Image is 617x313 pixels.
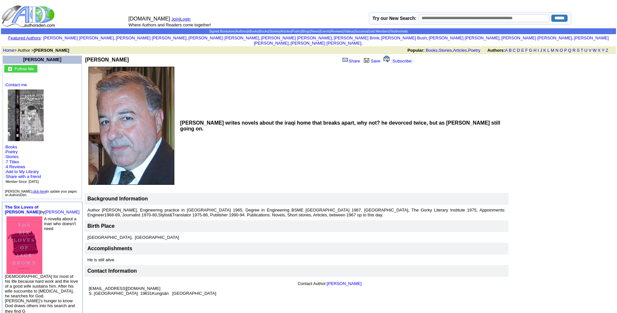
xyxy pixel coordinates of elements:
a: Reviews [331,30,343,33]
font: [ [391,59,393,63]
a: Login [180,17,191,21]
a: [PERSON_NAME] [PERSON_NAME] [290,41,361,46]
a: Share with a friend [6,174,41,179]
font: Where Authors and Readers come together! [128,22,211,27]
font: · · · · [4,82,80,184]
img: logo_ad.gif [2,5,56,28]
a: U [584,48,587,53]
font: Member Since: [DATE] [6,180,39,184]
font: i [260,36,261,40]
a: Save [362,59,381,63]
img: alert.gif [383,56,390,62]
span: | | | | | | | | | | | | | | [209,30,408,33]
a: Poetry [6,149,18,154]
a: [PERSON_NAME] [327,281,362,286]
b: [PERSON_NAME] writes novels about the iraqi home that breaks apart, why not? he devorced twice, b... [180,120,500,131]
a: [PERSON_NAME] [23,57,61,62]
font: Accomplishments [87,246,132,251]
img: share_page.gif [342,57,348,62]
a: Articles [280,30,291,33]
a: Testimonials [390,30,408,33]
font: Author [PERSON_NAME], Engineering practice in [GEOGRAPHIC_DATA] 1965, Degree in Engineering BSME ... [87,208,505,217]
font: : [8,35,42,40]
font: Contact Author: [298,281,362,286]
a: Share [342,59,360,63]
font: , , , [408,48,614,53]
a: Stories [269,30,279,33]
font: Follow Me [15,66,34,71]
font: [EMAIL_ADDRESS][DOMAIN_NAME] S. [GEOGRAPHIC_DATA] 19631Kungsän [GEOGRAPHIC_DATA] [89,286,216,296]
a: F [525,48,528,53]
font: [PERSON_NAME], to update your pages on AuthorsDen. [5,190,77,197]
a: [PERSON_NAME] [PERSON_NAME] [43,35,114,40]
font: i [428,36,429,40]
a: eBooks [248,30,259,33]
a: C [513,48,516,53]
label: Try our New Search: [372,16,416,21]
a: [PERSON_NAME] Bush [381,35,427,40]
font: > Author > [3,48,69,53]
a: G [529,48,532,53]
a: Poetry [292,30,301,33]
a: Signed Bookstore [209,30,235,33]
a: D [517,48,520,53]
font: · · [5,159,41,184]
a: T [581,48,583,53]
font: He is still alive. [87,257,115,262]
img: library.gif [363,57,370,62]
a: [PERSON_NAME] [PERSON_NAME] [261,35,332,40]
font: · · · [5,169,41,184]
a: News [311,30,319,33]
a: I [538,48,539,53]
a: Authors [235,30,247,33]
a: Join [171,17,179,21]
a: [PERSON_NAME] [PERSON_NAME] [429,35,499,40]
a: P [564,48,567,53]
a: Stories [439,48,452,53]
a: M [551,48,554,53]
a: K [543,48,546,53]
a: Add to My Library [6,169,39,174]
img: gc.jpg [8,67,12,71]
b: Background Information [87,196,148,201]
a: [PERSON_NAME] [PERSON_NAME] [501,35,572,40]
a: Videos [344,30,354,33]
font: i [501,36,501,40]
a: 7 Titles [6,159,19,164]
a: B [509,48,512,53]
a: Y [602,48,604,53]
font: ] [411,59,413,63]
a: L [547,48,550,53]
a: Contact me [6,82,27,87]
a: Blogs [302,30,310,33]
a: Books [6,144,17,149]
font: Birth Place [87,223,115,229]
a: N [556,48,558,53]
a: Books [260,30,269,33]
a: H [533,48,536,53]
a: Z [606,48,608,53]
a: [PERSON_NAME] [PERSON_NAME] [254,35,609,46]
b: [PERSON_NAME] [85,57,129,62]
a: click here [33,190,46,193]
a: Success [355,30,367,33]
img: 77692.jpg [7,216,42,274]
a: Stories [6,154,19,159]
a: [PERSON_NAME] [45,210,80,214]
a: Featured Authors [8,35,41,40]
a: [PERSON_NAME] [PERSON_NAME] [116,35,186,40]
a: Home [3,48,14,53]
a: Poetry [468,48,480,53]
font: Contact Information [87,268,137,274]
a: A [505,48,508,53]
a: [PERSON_NAME] [PERSON_NAME] [188,35,259,40]
a: Gold Members [368,30,389,33]
b: Authors: [487,48,505,53]
a: Q [568,48,571,53]
b: Popular: [408,48,425,53]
